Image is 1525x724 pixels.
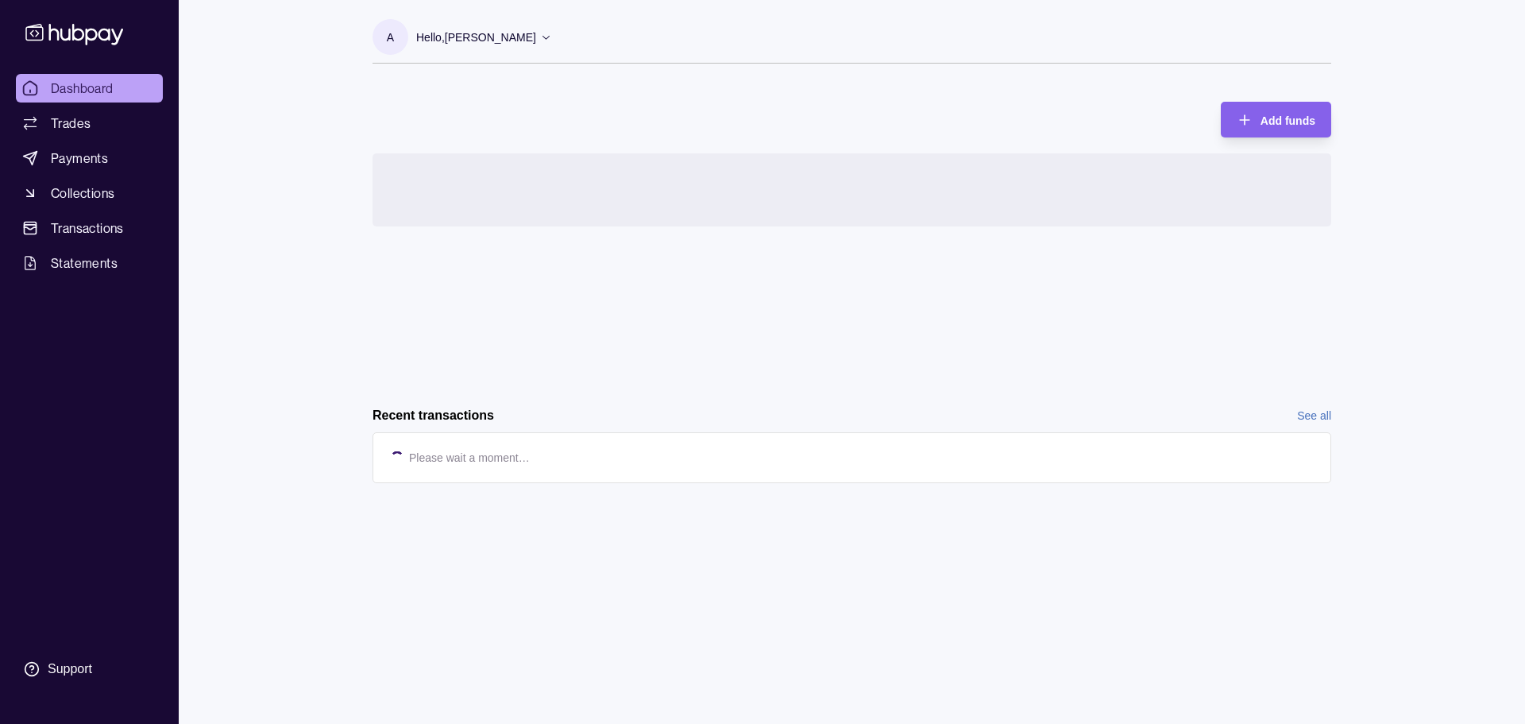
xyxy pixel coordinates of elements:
[16,652,163,686] a: Support
[387,29,394,46] p: A
[416,29,536,46] p: Hello, [PERSON_NAME]
[51,184,114,203] span: Collections
[51,254,118,273] span: Statements
[51,149,108,168] span: Payments
[1261,114,1315,127] span: Add funds
[1221,102,1331,137] button: Add funds
[48,660,92,678] div: Support
[409,449,530,467] p: Please wait a moment…
[16,249,163,277] a: Statements
[16,74,163,103] a: Dashboard
[16,179,163,207] a: Collections
[51,219,124,238] span: Transactions
[373,407,494,424] h2: Recent transactions
[51,79,114,98] span: Dashboard
[51,114,91,133] span: Trades
[16,144,163,172] a: Payments
[16,109,163,137] a: Trades
[16,214,163,242] a: Transactions
[1297,407,1331,424] a: See all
